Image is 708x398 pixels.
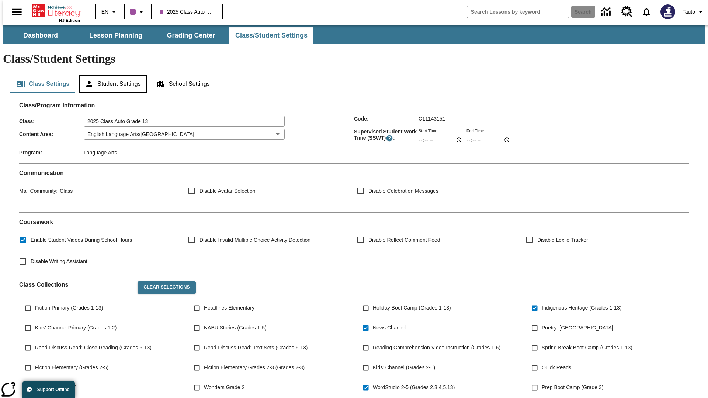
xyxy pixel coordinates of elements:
span: Enable Student Videos During School Hours [31,236,132,244]
span: Kids' Channel Primary (Grades 1-2) [35,324,117,332]
label: End Time [466,128,484,133]
span: Read-Discuss-Read: Text Sets (Grades 6-13) [204,344,308,352]
button: Class Settings [10,75,75,93]
span: EN [101,8,108,16]
span: NABU Stories (Grades 1-5) [204,324,267,332]
span: Mail Community : [19,188,58,194]
a: Resource Center, Will open in new tab [617,2,637,22]
span: Support Offline [37,387,69,392]
span: Read-Discuss-Read: Close Reading (Grades 6-13) [35,344,152,352]
span: Kids' Channel (Grades 2-5) [373,364,435,371]
span: News Channel [373,324,406,332]
span: Spring Break Boot Camp (Grades 1-13) [542,344,632,352]
button: Class color is purple. Change class color [127,5,149,18]
span: Prep Boot Camp (Grade 3) [542,384,603,391]
span: Holiday Boot Camp (Grades 1-13) [373,304,451,312]
h1: Class/Student Settings [3,52,705,66]
span: Disable Invalid Multiple Choice Activity Detection [199,236,310,244]
span: Quick Reads [542,364,571,371]
span: Disable Writing Assistant [31,258,87,265]
span: Disable Celebration Messages [368,187,438,195]
div: Coursework [19,219,689,269]
button: Profile/Settings [680,5,708,18]
input: search field [467,6,569,18]
div: English Language Arts/[GEOGRAPHIC_DATA] [84,129,285,140]
span: Code : [354,116,419,122]
span: WordStudio 2-5 (Grades 2,3,4,5,13) [373,384,455,391]
span: Tauto [683,8,695,16]
span: Poetry: [GEOGRAPHIC_DATA] [542,324,613,332]
span: Wonders Grade 2 [204,384,244,391]
span: Reading Comprehension Video Instruction (Grades 1-6) [373,344,500,352]
span: Test course 10/17 [35,384,76,391]
span: Headlines Elementary [204,304,254,312]
span: Supervised Student Work Time (SSWT) : [354,129,419,142]
button: Grading Center [154,27,228,44]
div: Communication [19,170,689,206]
label: Start Time [419,128,437,133]
span: Indigenous Heritage (Grades 1-13) [542,304,621,312]
span: Fiction Elementary Grades 2-3 (Grades 2-3) [204,364,305,371]
span: Program : [19,150,84,156]
span: Content Area : [19,131,84,137]
a: Data Center [597,2,617,22]
button: Lesson Planning [79,27,153,44]
img: Avatar [660,4,675,19]
a: Home [32,3,80,18]
h2: Communication [19,170,689,177]
div: Class/Program Information [19,109,689,157]
button: Student Settings [79,75,146,93]
div: SubNavbar [3,27,314,44]
span: 2025 Class Auto Grade 13 [160,8,214,16]
span: Disable Reflect Comment Feed [368,236,440,244]
h2: Class Collections [19,281,132,288]
div: Home [32,3,80,22]
div: SubNavbar [3,25,705,44]
button: Open side menu [6,1,28,23]
button: Class/Student Settings [229,27,313,44]
button: Supervised Student Work Time is the timeframe when students can take LevelSet and when lessons ar... [386,135,393,142]
a: Notifications [637,2,656,21]
input: Class [84,116,285,127]
span: Disable Avatar Selection [199,187,256,195]
button: Select a new avatar [656,2,680,21]
span: Fiction Primary (Grades 1-13) [35,304,103,312]
span: Fiction Elementary (Grades 2-5) [35,364,108,371]
div: Class/Student Settings [10,75,698,93]
h2: Class/Program Information [19,102,689,109]
button: School Settings [150,75,216,93]
h2: Course work [19,219,689,226]
span: Language Arts [84,150,117,156]
button: Clear Selections [138,281,195,294]
span: Class [58,188,73,194]
button: Dashboard [4,27,77,44]
span: C11143151 [419,116,445,122]
span: NJ Edition [59,18,80,22]
button: Support Offline [22,381,75,398]
span: Class : [19,118,84,124]
span: Disable Lexile Tracker [537,236,588,244]
button: Language: EN, Select a language [98,5,122,18]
